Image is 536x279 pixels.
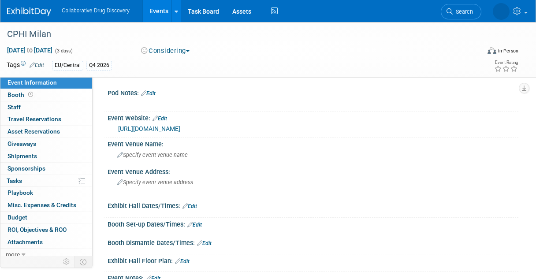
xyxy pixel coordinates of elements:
a: Tasks [0,175,92,187]
a: Attachments [0,236,92,248]
a: Travel Reservations [0,113,92,125]
span: Specify event venue address [117,179,193,186]
button: Considering [138,46,193,56]
span: Giveaways [7,140,36,147]
a: Staff [0,101,92,113]
span: Travel Reservations [7,115,61,123]
div: EU/Central [52,61,83,70]
div: Event Format [444,46,519,59]
a: Shipments [0,150,92,162]
div: Event Website: [108,112,518,123]
a: more [0,249,92,260]
span: Misc. Expenses & Credits [7,201,76,208]
td: Toggle Event Tabs [74,256,93,268]
span: Event Information [7,79,57,86]
div: Booth Set-up Dates/Times: [108,218,518,229]
span: Budget [7,214,27,221]
span: Playbook [7,189,33,196]
span: Collaborative Drug Discovery [62,7,130,14]
span: Specify event venue name [117,152,188,158]
span: Shipments [7,153,37,160]
div: CPHI Milan [4,26,475,42]
span: Sponsorships [7,165,45,172]
a: Giveaways [0,138,92,150]
div: Exhibit Hall Floor Plan: [108,254,518,266]
span: to [26,47,34,54]
a: [URL][DOMAIN_NAME] [118,125,180,132]
td: Personalize Event Tab Strip [59,256,74,268]
span: Booth not reserved yet [26,91,35,98]
a: Playbook [0,187,92,199]
a: Edit [197,240,212,246]
a: Edit [141,90,156,97]
a: Edit [30,62,44,68]
a: Booth [0,89,92,101]
a: Edit [187,222,202,228]
a: Edit [153,115,167,122]
span: [DATE] [DATE] [7,46,53,54]
div: Exhibit Hall Dates/Times: [108,199,518,211]
span: Booth [7,91,35,98]
div: Event Venue Name: [108,138,518,149]
span: Staff [7,104,21,111]
span: Asset Reservations [7,128,60,135]
span: Attachments [7,238,43,246]
td: Tags [7,60,44,71]
div: Event Venue Address: [108,165,518,176]
img: Amanda Briggs [493,3,510,20]
div: In-Person [498,48,518,54]
a: Edit [182,203,197,209]
a: Event Information [0,77,92,89]
a: Budget [0,212,92,223]
span: more [6,251,20,258]
span: (3 days) [54,48,73,54]
a: Asset Reservations [0,126,92,138]
a: Search [441,4,481,19]
a: Misc. Expenses & Credits [0,199,92,211]
a: Sponsorships [0,163,92,175]
span: Tasks [7,177,22,184]
div: Pod Notes: [108,86,518,98]
img: ExhibitDay [7,7,51,16]
a: Edit [175,258,190,264]
div: Event Rating [494,60,518,65]
div: Q4 2026 [86,61,112,70]
span: Search [453,8,473,15]
div: Booth Dismantle Dates/Times: [108,236,518,248]
span: ROI, Objectives & ROO [7,226,67,233]
a: ROI, Objectives & ROO [0,224,92,236]
img: Format-Inperson.png [488,47,496,54]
